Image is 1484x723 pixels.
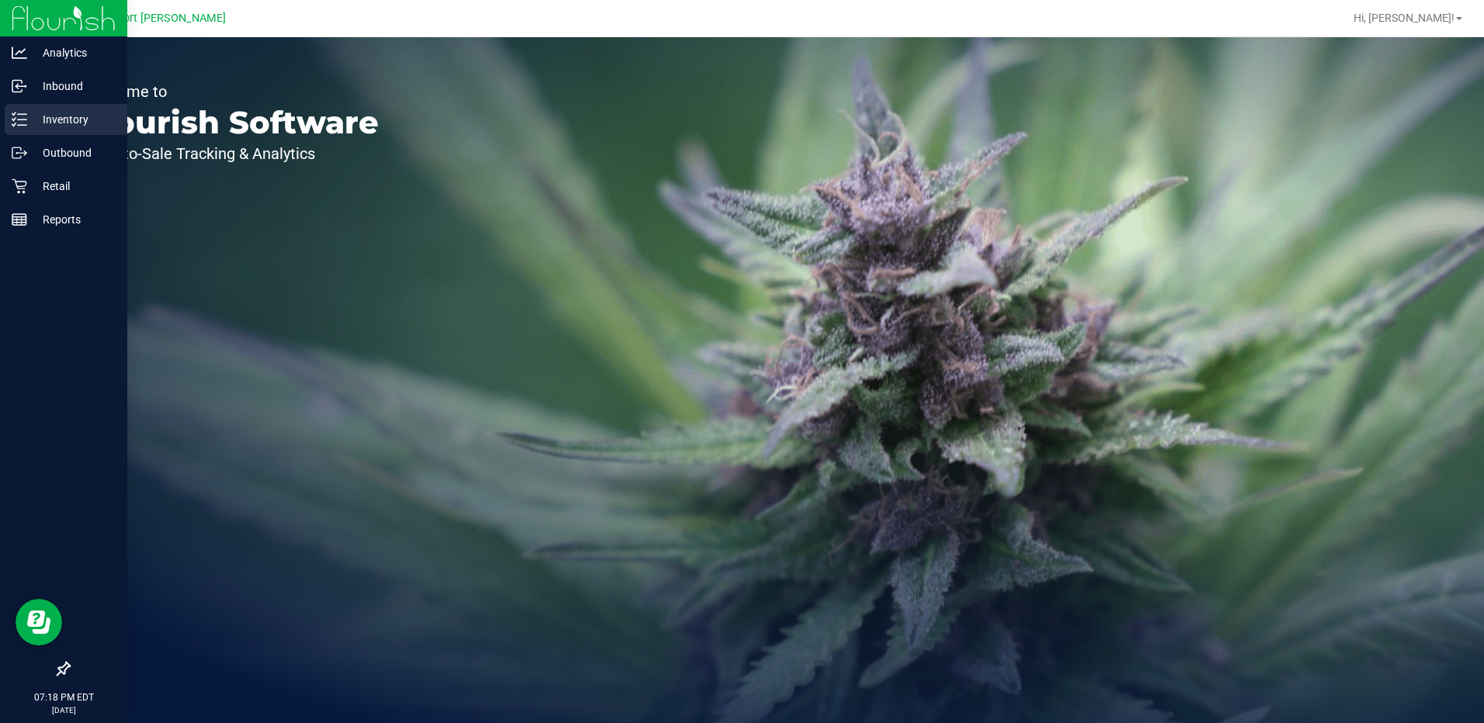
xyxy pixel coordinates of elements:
[27,110,120,129] p: Inventory
[27,144,120,162] p: Outbound
[12,78,27,94] inline-svg: Inbound
[12,145,27,161] inline-svg: Outbound
[12,45,27,61] inline-svg: Analytics
[27,43,120,62] p: Analytics
[27,177,120,195] p: Retail
[7,704,120,716] p: [DATE]
[84,146,379,161] p: Seed-to-Sale Tracking & Analytics
[12,212,27,227] inline-svg: Reports
[84,107,379,138] p: Flourish Software
[27,77,120,95] p: Inbound
[12,112,27,127] inline-svg: Inventory
[12,178,27,194] inline-svg: Retail
[1354,12,1455,24] span: Hi, [PERSON_NAME]!
[91,12,226,25] span: New Port [PERSON_NAME]
[16,599,62,645] iframe: Resource center
[84,84,379,99] p: Welcome to
[7,690,120,704] p: 07:18 PM EDT
[27,210,120,229] p: Reports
